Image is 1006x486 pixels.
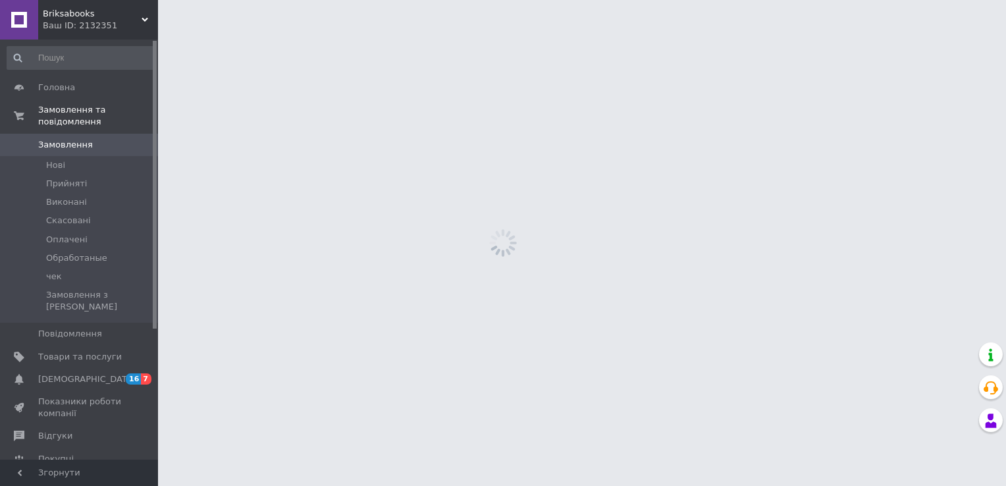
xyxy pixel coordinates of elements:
span: Показники роботи компанії [38,396,122,419]
span: Замовлення [38,139,93,151]
span: Замовлення та повідомлення [38,104,158,128]
span: [DEMOGRAPHIC_DATA] [38,373,136,385]
span: Обработаные [46,252,107,264]
span: Головна [38,82,75,94]
span: Оплачені [46,234,88,246]
span: Нові [46,159,65,171]
span: чек [46,271,62,283]
span: Відгуки [38,430,72,442]
span: Виконані [46,196,87,208]
span: Товари та послуги [38,351,122,363]
input: Пошук [7,46,155,70]
span: Повідомлення [38,328,102,340]
span: 16 [126,373,141,385]
span: 7 [141,373,151,385]
span: Покупці [38,453,74,465]
span: Briksabooks [43,8,142,20]
span: Замовлення з [PERSON_NAME] [46,289,154,313]
span: Прийняті [46,178,87,190]
span: Скасовані [46,215,91,227]
div: Ваш ID: 2132351 [43,20,158,32]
